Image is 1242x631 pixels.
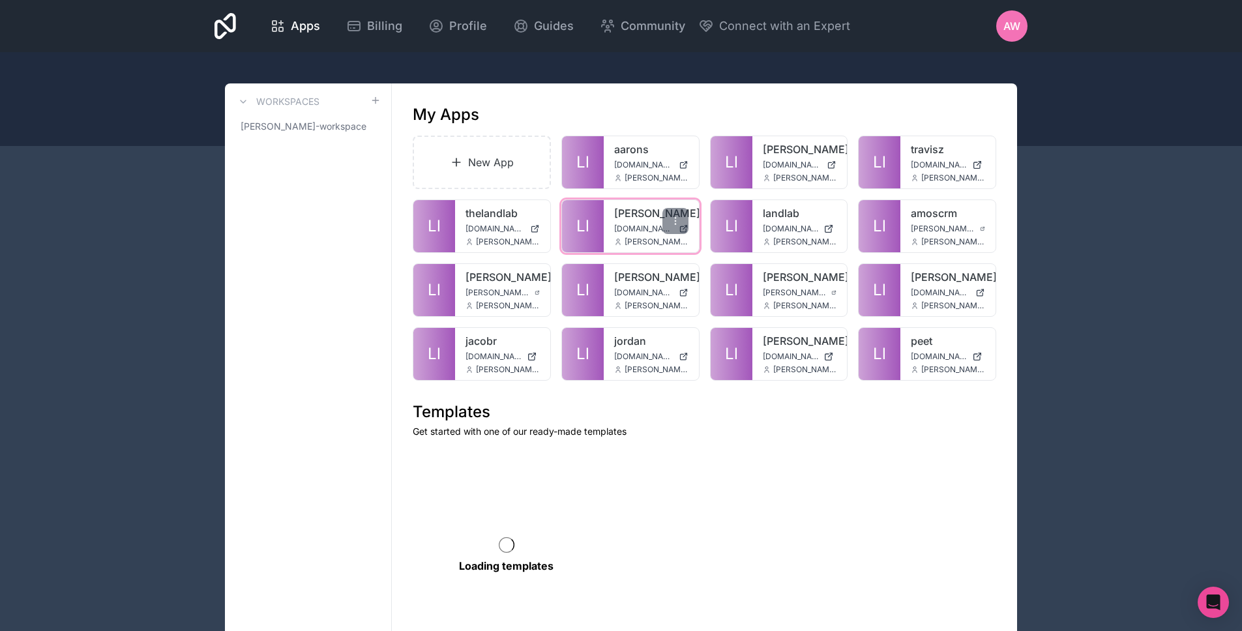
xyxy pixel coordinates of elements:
span: Ll [576,280,589,301]
span: Connect with an Expert [719,17,850,35]
a: travisz [911,141,985,157]
span: [PERSON_NAME][EMAIL_ADDRESS][DOMAIN_NAME] [773,364,837,375]
h3: Workspaces [256,95,319,108]
a: [PERSON_NAME] [763,141,837,157]
span: [DOMAIN_NAME] [911,351,967,362]
a: [DOMAIN_NAME] [911,160,985,170]
span: [PERSON_NAME][EMAIL_ADDRESS][DOMAIN_NAME] [921,301,985,311]
span: Billing [367,17,402,35]
a: Profile [418,12,497,40]
a: [DOMAIN_NAME] [614,351,688,362]
span: Ll [428,216,441,237]
span: Ll [576,216,589,237]
span: Ll [725,152,738,173]
a: New App [413,136,551,189]
span: [PERSON_NAME][EMAIL_ADDRESS][DOMAIN_NAME] [476,364,540,375]
a: aarons [614,141,688,157]
a: [PERSON_NAME] [763,269,837,285]
span: [PERSON_NAME]-workspace [241,120,366,133]
span: [PERSON_NAME][DOMAIN_NAME] [911,224,975,234]
span: [DOMAIN_NAME] [911,287,970,298]
a: jacobr [466,333,540,349]
span: Community [621,17,685,35]
span: AW [1003,18,1020,34]
a: Ll [711,136,752,188]
a: Community [589,12,696,40]
a: Ll [859,264,900,316]
a: Ll [859,200,900,252]
span: [PERSON_NAME][EMAIL_ADDRESS][DOMAIN_NAME] [921,173,985,183]
a: [PERSON_NAME] [763,333,837,349]
span: [DOMAIN_NAME] [763,160,822,170]
span: [DOMAIN_NAME] [763,224,819,234]
a: [PERSON_NAME] [911,269,985,285]
span: [PERSON_NAME][EMAIL_ADDRESS][DOMAIN_NAME] [773,301,837,311]
h1: My Apps [413,104,479,125]
span: [PERSON_NAME][EMAIL_ADDRESS][DOMAIN_NAME] [476,301,540,311]
a: Ll [413,328,455,380]
a: [DOMAIN_NAME] [614,287,688,298]
a: landlab [763,205,837,221]
span: Ll [725,216,738,237]
a: [PERSON_NAME] [614,205,688,221]
span: [DOMAIN_NAME] [466,224,525,234]
a: Ll [711,328,752,380]
a: [DOMAIN_NAME] [614,160,688,170]
a: [PERSON_NAME][DOMAIN_NAME] [763,287,837,298]
span: [DOMAIN_NAME] [614,287,673,298]
span: [PERSON_NAME][EMAIL_ADDRESS][DOMAIN_NAME] [476,237,540,247]
a: [PERSON_NAME][DOMAIN_NAME] [466,287,540,298]
span: [PERSON_NAME][EMAIL_ADDRESS][DOMAIN_NAME] [625,173,688,183]
span: [DOMAIN_NAME] [614,160,673,170]
span: Profile [449,17,487,35]
p: Get started with one of our ready-made templates [413,425,996,438]
span: [PERSON_NAME][DOMAIN_NAME] [763,287,827,298]
h1: Templates [413,402,996,422]
a: Ll [413,264,455,316]
button: Connect with an Expert [698,17,850,35]
a: Apps [259,12,331,40]
a: Ll [413,200,455,252]
a: [DOMAIN_NAME] [466,224,540,234]
a: Ll [859,136,900,188]
span: [DOMAIN_NAME] [911,160,967,170]
span: [DOMAIN_NAME] [614,224,673,234]
span: [PERSON_NAME][EMAIL_ADDRESS][DOMAIN_NAME] [921,237,985,247]
a: Ll [562,264,604,316]
a: Ll [711,264,752,316]
span: Ll [873,280,886,301]
span: Ll [576,344,589,364]
p: Loading templates [459,558,554,574]
span: Ll [725,344,738,364]
a: Workspaces [235,94,319,110]
span: [PERSON_NAME][EMAIL_ADDRESS][DOMAIN_NAME] [921,364,985,375]
a: [DOMAIN_NAME] [763,224,837,234]
span: [PERSON_NAME][EMAIL_ADDRESS][DOMAIN_NAME] [773,173,837,183]
a: [DOMAIN_NAME] [763,160,837,170]
a: [PERSON_NAME][DOMAIN_NAME] [911,224,985,234]
a: Ll [562,200,604,252]
a: Ll [711,200,752,252]
span: Ll [873,344,886,364]
a: amoscrm [911,205,985,221]
span: [PERSON_NAME][EMAIL_ADDRESS][DOMAIN_NAME] [625,364,688,375]
a: peet [911,333,985,349]
span: [DOMAIN_NAME] [466,351,522,362]
a: jordan [614,333,688,349]
a: Billing [336,12,413,40]
a: [DOMAIN_NAME] [911,287,985,298]
span: [PERSON_NAME][EMAIL_ADDRESS][DOMAIN_NAME] [625,301,688,311]
span: [PERSON_NAME][EMAIL_ADDRESS][DOMAIN_NAME] [773,237,837,247]
span: [PERSON_NAME][DOMAIN_NAME] [466,287,529,298]
span: Apps [291,17,320,35]
span: [PERSON_NAME][EMAIL_ADDRESS][DOMAIN_NAME] [625,237,688,247]
span: Guides [534,17,574,35]
a: [PERSON_NAME] [466,269,540,285]
a: [DOMAIN_NAME] [911,351,985,362]
span: Ll [576,152,589,173]
div: Open Intercom Messenger [1198,587,1229,618]
a: Guides [503,12,584,40]
a: [DOMAIN_NAME] [763,351,837,362]
a: [PERSON_NAME] [614,269,688,285]
span: Ll [428,344,441,364]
